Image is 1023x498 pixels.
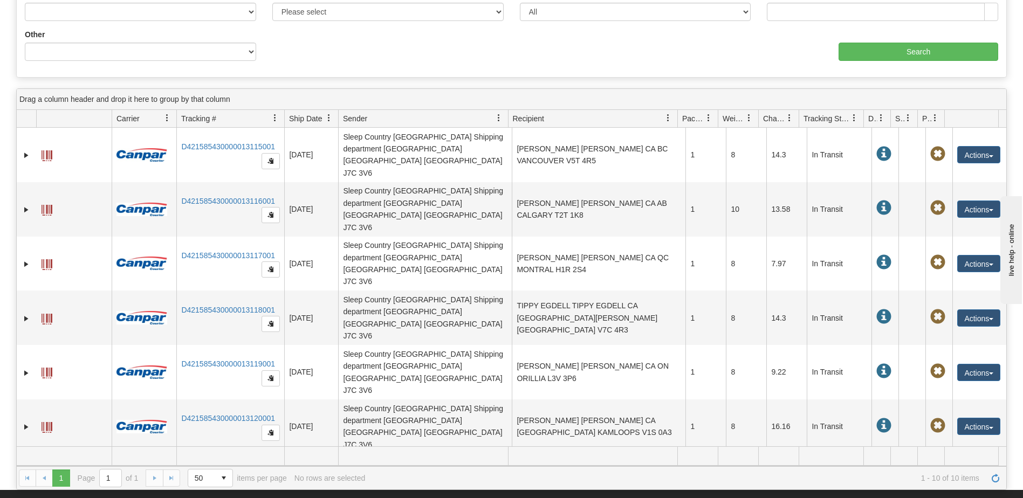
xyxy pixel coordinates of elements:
[116,420,167,433] img: 14 - Canpar
[338,345,512,399] td: Sleep Country [GEOGRAPHIC_DATA] Shipping department [GEOGRAPHIC_DATA] [GEOGRAPHIC_DATA] [GEOGRAPH...
[766,399,807,454] td: 16.16
[266,109,284,127] a: Tracking # filter column settings
[21,368,32,378] a: Expand
[42,254,52,272] a: Label
[807,345,871,399] td: In Transit
[726,182,766,237] td: 10
[780,109,799,127] a: Charge filter column settings
[685,399,726,454] td: 1
[116,148,167,162] img: 14 - Canpar
[957,146,1000,163] button: Actions
[284,399,338,454] td: [DATE]
[338,290,512,345] td: Sleep Country [GEOGRAPHIC_DATA] Shipping department [GEOGRAPHIC_DATA] [GEOGRAPHIC_DATA] [GEOGRAPH...
[284,290,338,345] td: [DATE]
[284,345,338,399] td: [DATE]
[21,204,32,215] a: Expand
[512,128,685,182] td: [PERSON_NAME] [PERSON_NAME] CA BC VANCOUVER V5T 4R5
[284,237,338,291] td: [DATE]
[766,237,807,291] td: 7.97
[807,182,871,237] td: In Transit
[262,316,280,332] button: Copy to clipboard
[21,421,32,432] a: Expand
[42,363,52,380] a: Label
[726,237,766,291] td: 8
[294,474,366,482] div: No rows are selected
[876,418,891,433] span: In Transit
[512,399,685,454] td: [PERSON_NAME] [PERSON_NAME] CA [GEOGRAPHIC_DATA] KAMLOOPS V1S 0A3
[181,251,275,260] a: D421585430000013117001
[872,109,890,127] a: Delivery Status filter column settings
[930,309,945,324] span: Pickup Not Assigned
[512,182,685,237] td: [PERSON_NAME] [PERSON_NAME] CA AB CALGARY T2T 1K8
[338,237,512,291] td: Sleep Country [GEOGRAPHIC_DATA] Shipping department [GEOGRAPHIC_DATA] [GEOGRAPHIC_DATA] [GEOGRAPH...
[512,237,685,291] td: [PERSON_NAME] [PERSON_NAME] CA QC MONTRAL H1R 2S4
[876,309,891,324] span: In Transit
[42,146,52,163] a: Label
[181,142,275,151] a: D421585430000013115001
[766,290,807,345] td: 14.3
[699,109,718,127] a: Packages filter column settings
[726,128,766,182] td: 8
[512,345,685,399] td: [PERSON_NAME] [PERSON_NAME] CA ON ORILLIA L3V 3P6
[490,109,508,127] a: Sender filter column settings
[181,414,275,423] a: D421585430000013120001
[158,109,176,127] a: Carrier filter column settings
[52,469,70,487] span: Page 1
[685,237,726,291] td: 1
[42,309,52,326] a: Label
[21,313,32,324] a: Expand
[338,128,512,182] td: Sleep Country [GEOGRAPHIC_DATA] Shipping department [GEOGRAPHIC_DATA] [GEOGRAPHIC_DATA] [GEOGRAPH...
[100,469,121,487] input: Page 1
[78,469,139,487] span: Page of 1
[116,113,140,124] span: Carrier
[685,128,726,182] td: 1
[320,109,338,127] a: Ship Date filter column settings
[766,128,807,182] td: 14.3
[876,364,891,379] span: In Transit
[930,200,945,216] span: Pickup Not Assigned
[21,259,32,269] a: Expand
[876,147,891,162] span: In Transit
[116,257,167,270] img: 14 - Canpar
[659,109,677,127] a: Recipient filter column settings
[682,113,705,124] span: Packages
[957,200,1000,218] button: Actions
[895,113,904,124] span: Shipment Issues
[930,418,945,433] span: Pickup Not Assigned
[807,290,871,345] td: In Transit
[284,182,338,237] td: [DATE]
[957,255,1000,272] button: Actions
[926,109,944,127] a: Pickup Status filter column settings
[338,399,512,454] td: Sleep Country [GEOGRAPHIC_DATA] Shipping department [GEOGRAPHIC_DATA] [GEOGRAPHIC_DATA] [GEOGRAPH...
[685,290,726,345] td: 1
[338,182,512,237] td: Sleep Country [GEOGRAPHIC_DATA] Shipping department [GEOGRAPHIC_DATA] [GEOGRAPHIC_DATA] [GEOGRAPH...
[766,182,807,237] td: 13.58
[513,113,544,124] span: Recipient
[685,182,726,237] td: 1
[930,147,945,162] span: Pickup Not Assigned
[289,113,322,124] span: Ship Date
[922,113,931,124] span: Pickup Status
[726,399,766,454] td: 8
[998,194,1022,304] iframe: chat widget
[876,255,891,270] span: In Transit
[930,364,945,379] span: Pickup Not Assigned
[181,359,275,368] a: D421585430000013119001
[188,469,233,487] span: Page sizes drop down
[930,255,945,270] span: Pickup Not Assigned
[284,128,338,182] td: [DATE]
[181,113,216,124] span: Tracking #
[262,261,280,278] button: Copy to clipboard
[343,113,367,124] span: Sender
[845,109,863,127] a: Tracking Status filter column settings
[116,203,167,216] img: 14 - Canpar
[723,113,745,124] span: Weight
[899,109,917,127] a: Shipment Issues filter column settings
[262,370,280,386] button: Copy to clipboard
[868,113,877,124] span: Delivery Status
[262,207,280,223] button: Copy to clipboard
[116,365,167,379] img: 14 - Canpar
[181,306,275,314] a: D421585430000013118001
[726,345,766,399] td: 8
[195,473,209,483] span: 50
